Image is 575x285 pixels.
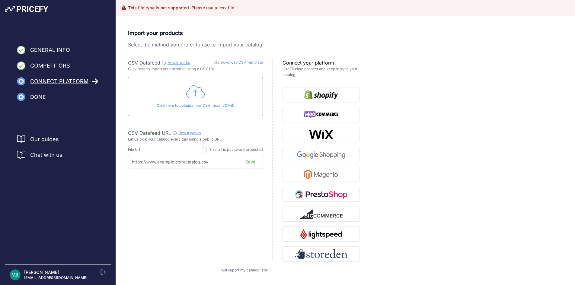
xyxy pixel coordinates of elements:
[300,229,342,239] img: Lightspeed
[168,60,190,65] a: How it works
[17,151,62,159] a: Chat with us
[283,59,360,66] p: Connect your platform
[5,6,48,12] img: Pricefy Logo
[289,67,300,71] a: Zikkio
[283,66,360,78] p: Use to connect and keep in sync your catalog
[220,60,263,65] a: Download CSV Template
[133,103,258,109] p: a new CSV (max. 20MB)
[128,60,160,66] span: CSV Datafeed
[128,130,171,136] span: CSV Datafeed URL
[30,135,59,144] a: Our guides
[295,249,347,259] img: Storeden
[157,103,191,108] span: Click here to upload
[295,150,347,159] img: Google Shopping
[304,169,339,179] img: Magento 2
[309,130,334,139] img: Wix
[30,151,62,159] span: Chat with us
[239,156,262,168] button: Save
[128,147,140,153] div: File Url
[128,66,263,72] p: Click here to import your product using a CSV file
[178,131,201,135] a: How it works
[295,189,347,199] img: PrestaShop
[304,110,339,119] img: WooCommerce
[219,268,268,272] a: I will import my catalog later
[128,5,235,11] h3: This file type is not supported. Please use a .csv file.
[24,275,87,280] p: [EMAIL_ADDRESS][DOMAIN_NAME]
[24,269,87,275] p: [PERSON_NAME]
[128,137,263,142] p: Let us pick your catalog every day using a public URL
[30,62,70,70] span: Competitors
[209,147,263,153] div: This url is password protected
[128,41,360,48] p: Select the method you prefer to use to import your catalog
[30,46,70,54] span: General Info
[300,209,343,219] img: BigCommerce
[30,77,88,86] span: Connect Platform
[30,93,46,101] span: Done
[304,90,338,100] img: Shopify
[128,29,360,37] p: Import your products
[128,155,263,169] input: https://www.example.com/catalog.csv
